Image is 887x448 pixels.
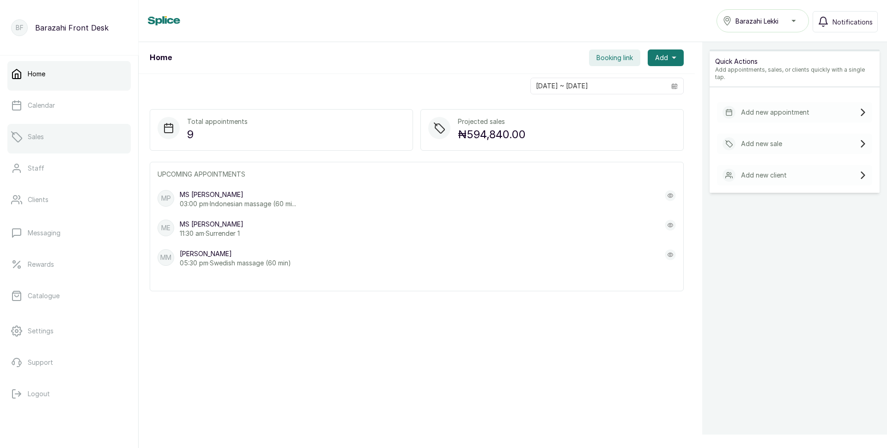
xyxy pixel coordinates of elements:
p: 11:30 am · Surrender 1 [180,229,243,238]
button: Logout [7,381,131,407]
a: Catalogue [7,283,131,309]
button: Booking link [589,49,640,66]
p: MM [160,253,171,262]
h1: Home [150,52,172,63]
a: Staff [7,155,131,181]
svg: calendar [671,83,678,89]
p: Clients [28,195,49,204]
p: [PERSON_NAME] [180,249,291,258]
p: Quick Actions [715,57,874,66]
p: 05:30 pm · Swedish massage (60 min) [180,258,291,268]
p: Support [28,358,53,367]
p: ME [161,223,170,233]
p: Staff [28,164,44,173]
p: MS [PERSON_NAME] [180,190,296,199]
p: 03:00 pm · Indonesian massage (60 mi... [180,199,296,209]
p: MP [161,194,171,203]
p: Sales [28,132,44,141]
a: Messaging [7,220,131,246]
p: Add new sale [741,139,782,148]
a: Settings [7,318,131,344]
p: Barazahi Front Desk [35,22,109,33]
p: ₦594,840.00 [458,126,526,143]
p: Catalogue [28,291,60,301]
button: Notifications [813,11,878,32]
p: Add new appointment [741,108,809,117]
a: Support [7,350,131,375]
p: Logout [28,389,50,399]
button: Barazahi Lekki [717,9,809,32]
span: Booking link [596,53,633,62]
p: Calendar [28,101,55,110]
p: MS [PERSON_NAME] [180,220,243,229]
p: Projected sales [458,117,526,126]
p: Add appointments, sales, or clients quickly with a single tap. [715,66,874,81]
p: Total appointments [187,117,248,126]
span: Add [655,53,668,62]
input: Select date [531,78,666,94]
p: 9 [187,126,248,143]
a: Sales [7,124,131,150]
p: Home [28,69,45,79]
span: Barazahi Lekki [735,16,778,26]
span: Notifications [832,17,873,27]
p: Rewards [28,260,54,269]
p: BF [16,23,24,32]
button: Add [648,49,684,66]
a: Calendar [7,92,131,118]
a: Home [7,61,131,87]
p: Messaging [28,228,61,238]
a: Clients [7,187,131,213]
p: Add new client [741,171,787,180]
p: Settings [28,326,54,336]
p: UPCOMING APPOINTMENTS [158,170,676,179]
a: Rewards [7,252,131,277]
